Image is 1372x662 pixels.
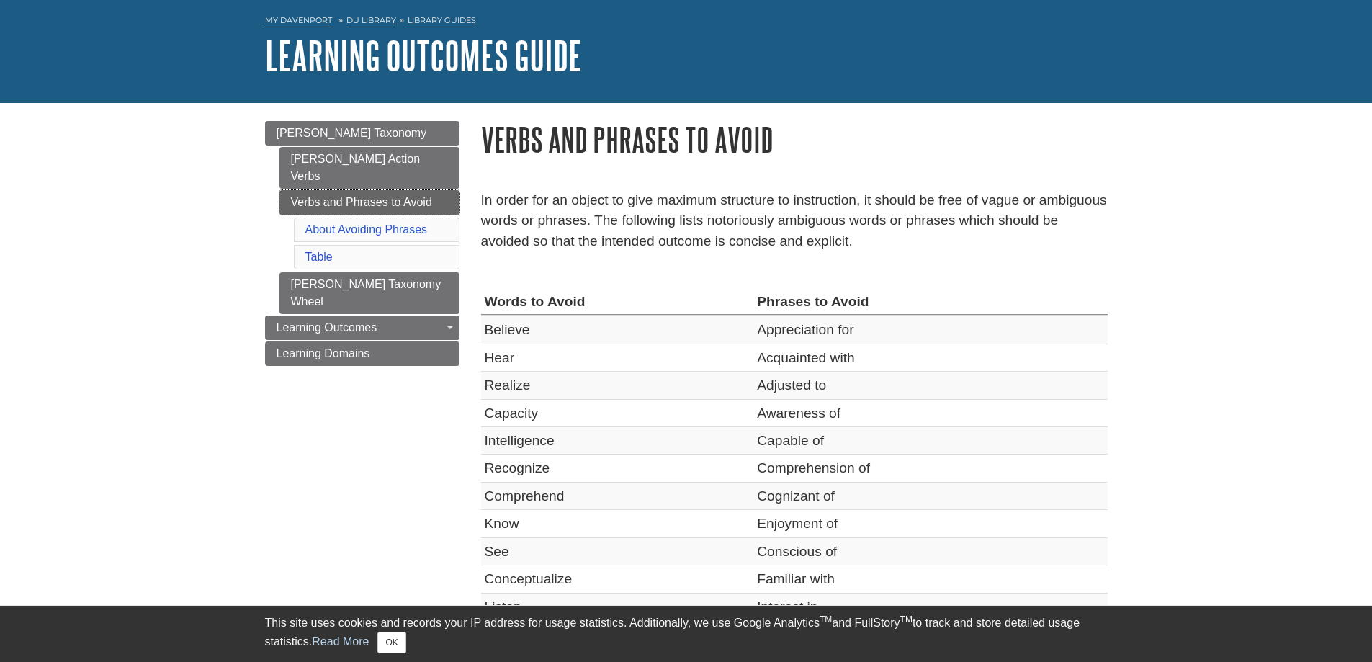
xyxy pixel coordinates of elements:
td: Acquainted with [753,344,1107,371]
a: About Avoiding Phrases [305,223,428,236]
a: Library Guides [408,15,476,25]
span: Learning Domains [277,347,370,359]
td: Hear [481,344,754,371]
span: [PERSON_NAME] Taxonomy [277,127,427,139]
span: Learning Outcomes [277,321,377,334]
a: My Davenport [265,14,332,27]
td: Recognize [481,455,754,482]
td: Adjusted to [753,372,1107,399]
td: Intelligence [481,427,754,455]
td: Comprehend [481,482,754,509]
sup: TM [820,614,832,625]
a: Verbs and Phrases to Avoid [279,190,459,215]
sup: TM [900,614,913,625]
td: See [481,537,754,565]
td: Cognizant of [753,482,1107,509]
div: This site uses cookies and records your IP address for usage statistics. Additionally, we use Goo... [265,614,1108,653]
td: Appreciation for [753,316,1107,344]
td: Realize [481,372,754,399]
th: Words to Avoid [481,288,754,316]
td: Awareness of [753,399,1107,426]
button: Close [377,632,405,653]
a: Learning Outcomes Guide [265,33,582,78]
h1: Verbs and Phrases to Avoid [481,121,1108,158]
a: DU Library [346,15,396,25]
td: Capable of [753,427,1107,455]
td: Capacity [481,399,754,426]
td: Conceptualize [481,565,754,593]
td: Conscious of [753,537,1107,565]
p: In order for an object to give maximum structure to instruction, it should be free of vague or am... [481,190,1108,252]
a: [PERSON_NAME] Action Verbs [279,147,459,189]
a: Table [305,251,333,263]
a: [PERSON_NAME] Taxonomy [265,121,459,146]
a: [PERSON_NAME] Taxonomy Wheel [279,272,459,314]
th: Phrases to Avoid [753,288,1107,316]
td: Believe [481,316,754,344]
td: Familiar with [753,565,1107,593]
a: Read More [312,635,369,648]
a: Learning Outcomes [265,316,459,340]
nav: breadcrumb [265,11,1108,34]
td: Enjoyment of [753,510,1107,537]
td: Listen [481,593,754,620]
td: Know [481,510,754,537]
div: Guide Page Menu [265,121,459,366]
a: Learning Domains [265,341,459,366]
td: Interest in [753,593,1107,620]
td: Comprehension of [753,455,1107,482]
